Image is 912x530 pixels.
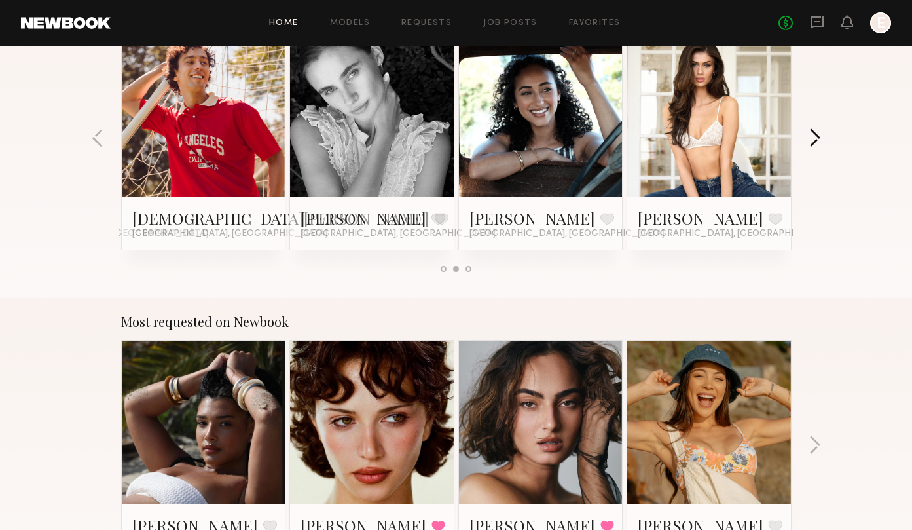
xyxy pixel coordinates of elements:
a: [PERSON_NAME] [638,208,763,229]
a: Favorites [569,19,621,28]
a: Job Posts [483,19,538,28]
span: [GEOGRAPHIC_DATA], [GEOGRAPHIC_DATA] [301,229,496,239]
span: [GEOGRAPHIC_DATA], [GEOGRAPHIC_DATA] [469,229,665,239]
a: Requests [401,19,452,28]
span: [GEOGRAPHIC_DATA], [GEOGRAPHIC_DATA] [638,229,833,239]
a: Home [269,19,299,28]
a: [DEMOGRAPHIC_DATA][PERSON_NAME] [132,208,429,229]
div: Most requested on Newbook [121,314,792,330]
span: [GEOGRAPHIC_DATA], [GEOGRAPHIC_DATA] [132,229,327,239]
a: E [870,12,891,33]
a: [PERSON_NAME] [301,208,426,229]
a: [PERSON_NAME] [469,208,595,229]
a: Models [330,19,370,28]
